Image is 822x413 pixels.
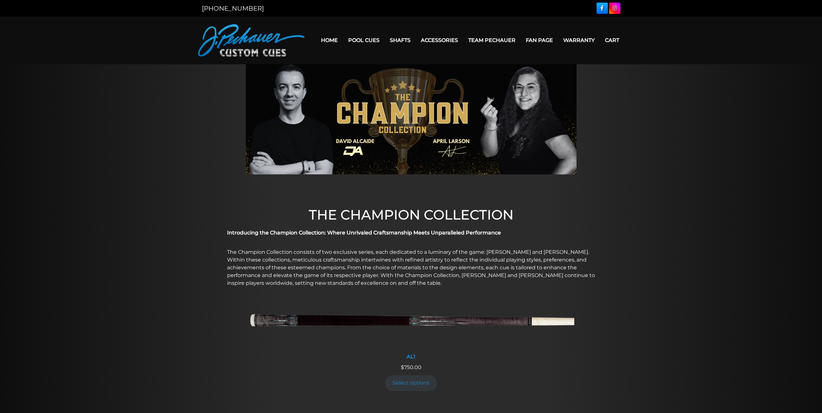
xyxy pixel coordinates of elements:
[385,32,416,48] a: Shafts
[248,295,574,350] img: AL1
[316,32,343,48] a: Home
[521,32,558,48] a: Fan Page
[202,5,264,12] a: [PHONE_NUMBER]
[401,364,421,370] span: 750.00
[600,32,624,48] a: Cart
[558,32,600,48] a: Warranty
[198,24,305,57] img: Pechauer Custom Cues
[227,248,595,287] p: The Champion Collection consists of two exclusive series, each dedicated to a luminary of the gam...
[248,295,574,364] a: AL1 AL1
[401,364,404,370] span: $
[227,230,501,236] strong: Introducing the Champion Collection: Where Unrivaled Craftsmanship Meets Unparalleled Performance
[343,32,385,48] a: Pool Cues
[248,354,574,360] div: AL1
[416,32,463,48] a: Accessories
[463,32,521,48] a: Team Pechauer
[385,375,437,391] a: Add to cart: “AL1”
